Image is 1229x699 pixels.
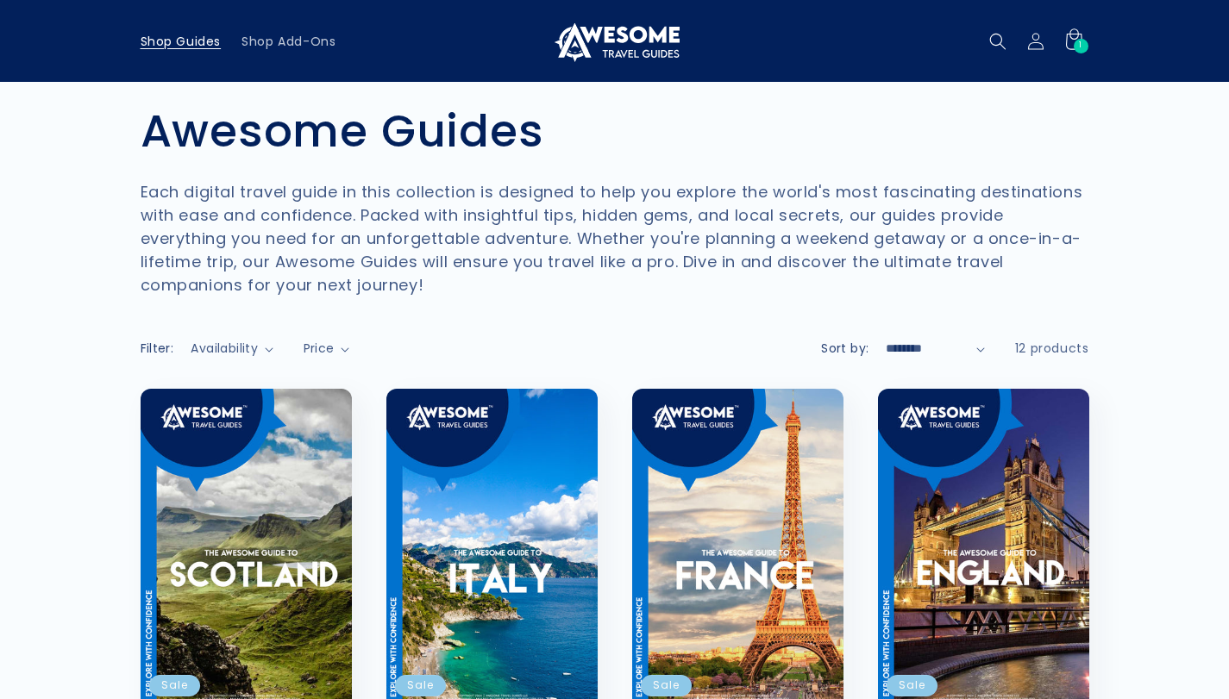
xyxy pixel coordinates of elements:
span: Shop Guides [141,34,222,49]
span: 1 [1079,39,1082,53]
img: Awesome Travel Guides [550,21,680,62]
span: Shop Add-Ons [241,34,335,49]
p: Each digital travel guide in this collection is designed to help you explore the world's most fas... [141,180,1089,296]
h1: Awesome Guides [141,103,1089,159]
span: Price [304,340,335,357]
summary: Availability (0 selected) [191,340,273,358]
span: 12 products [1015,340,1089,357]
a: Awesome Travel Guides [543,14,686,68]
span: Availability [191,340,258,357]
label: Sort by: [821,340,868,357]
summary: Price [304,340,350,358]
a: Shop Add-Ons [231,23,346,59]
a: Shop Guides [130,23,232,59]
h2: Filter: [141,340,174,358]
summary: Search [979,22,1017,60]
